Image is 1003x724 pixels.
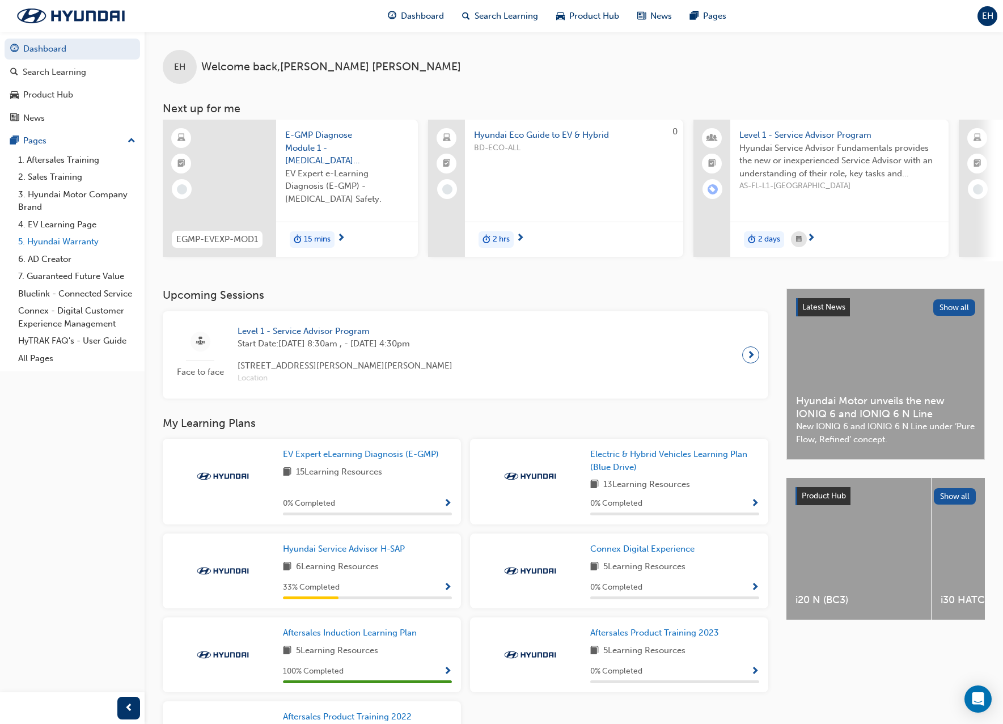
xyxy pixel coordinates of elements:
span: learningRecordVerb_NONE-icon [973,184,983,194]
span: 100 % Completed [283,665,344,678]
span: 33 % Completed [283,581,340,594]
a: 5. Hyundai Warranty [14,233,140,251]
a: 1. Aftersales Training [14,151,140,169]
a: Face to faceLevel 1 - Service Advisor ProgramStart Date:[DATE] 8:30am , - [DATE] 4:30pm[STREET_AD... [172,320,759,389]
a: guage-iconDashboard [379,5,453,28]
span: Show Progress [443,499,452,509]
a: 4. EV Learning Page [14,216,140,234]
button: Show Progress [443,581,452,595]
span: 0 [672,126,678,137]
button: Show Progress [751,581,759,595]
button: Pages [5,130,140,151]
span: Show Progress [751,667,759,677]
span: 0 % Completed [590,665,642,678]
span: Show Progress [751,499,759,509]
span: 0 % Completed [590,581,642,594]
span: duration-icon [748,232,756,247]
span: search-icon [10,67,18,78]
a: 3. Hyundai Motor Company Brand [14,186,140,216]
button: Show all [933,299,976,316]
span: Aftersales Product Training 2023 [590,628,719,638]
img: Trak [499,649,561,661]
span: Product Hub [569,10,619,23]
img: Trak [192,565,254,577]
h3: My Learning Plans [163,417,768,430]
button: Show Progress [751,664,759,679]
span: News [650,10,672,23]
span: 5 Learning Resources [603,560,685,574]
button: EH [977,6,997,26]
a: pages-iconPages [681,5,735,28]
span: search-icon [462,9,470,23]
span: duration-icon [294,232,302,247]
span: pages-icon [690,9,699,23]
span: book-icon [283,560,291,574]
span: AS-FL-L1-[GEOGRAPHIC_DATA] [739,180,939,193]
button: DashboardSearch LearningProduct HubNews [5,36,140,130]
span: book-icon [590,560,599,574]
a: news-iconNews [628,5,681,28]
span: 15 Learning Resources [296,465,382,480]
span: Face to face [172,366,228,379]
a: Latest NewsShow all [796,298,975,316]
span: Welcome back , [PERSON_NAME] [PERSON_NAME] [201,61,461,74]
span: EH [982,10,993,23]
span: car-icon [556,9,565,23]
span: Pages [703,10,726,23]
a: Electric & Hybrid Vehicles Learning Plan (Blue Drive) [590,448,759,473]
span: people-icon [708,131,716,146]
span: Show Progress [751,583,759,593]
a: Latest NewsShow allHyundai Motor unveils the new IONIQ 6 and IONIQ 6 N LineNew IONIQ 6 and IONIQ ... [786,289,985,460]
img: Trak [192,471,254,482]
button: Show all [934,488,976,505]
a: All Pages [14,350,140,367]
a: Hyundai Service Advisor H-SAP [283,543,409,556]
span: next-icon [807,234,815,244]
h3: Next up for me [145,102,1003,115]
span: E-GMP Diagnose Module 1 - [MEDICAL_DATA] Safety [285,129,409,167]
button: Show Progress [443,497,452,511]
a: EGMP-EVEXP-MOD1E-GMP Diagnose Module 1 - [MEDICAL_DATA] SafetyEV Expert e-Learning Diagnosis (E-G... [163,120,418,257]
span: booktick-icon [974,156,981,171]
span: Aftersales Product Training 2022 [283,712,412,722]
span: EGMP-EVEXP-MOD1 [176,233,258,246]
span: 2 days [758,233,780,246]
a: Trak [6,4,136,28]
div: Search Learning [23,66,86,79]
span: EH [174,61,185,74]
span: Search Learning [475,10,538,23]
a: Product HubShow all [795,487,976,505]
span: next-icon [516,234,524,244]
span: laptop-icon [443,131,451,146]
img: Trak [499,471,561,482]
button: Show Progress [751,497,759,511]
span: Level 1 - Service Advisor Program [739,129,939,142]
a: 2. Sales Training [14,168,140,186]
span: EV Expert eLearning Diagnosis (E-GMP) [283,449,439,459]
a: Aftersales Product Training 2022 [283,710,416,723]
span: car-icon [10,90,19,100]
span: pages-icon [10,136,19,146]
div: News [23,112,45,125]
span: [STREET_ADDRESS][PERSON_NAME][PERSON_NAME] [238,359,452,372]
button: Show Progress [443,664,452,679]
span: Show Progress [443,667,452,677]
h3: Upcoming Sessions [163,289,768,302]
img: Trak [192,649,254,661]
span: Latest News [802,302,845,312]
a: Product Hub [5,84,140,105]
a: Aftersales Induction Learning Plan [283,626,421,640]
span: laptop-icon [974,131,981,146]
span: Show Progress [443,583,452,593]
span: up-icon [128,134,136,149]
span: 15 mins [304,233,331,246]
span: news-icon [10,113,19,124]
span: EV Expert e-Learning Diagnosis (E-GMP) - [MEDICAL_DATA] Safety. [285,167,409,206]
a: car-iconProduct Hub [547,5,628,28]
a: Aftersales Product Training 2023 [590,626,723,640]
span: prev-icon [125,701,133,715]
span: Start Date: [DATE] 8:30am , - [DATE] 4:30pm [238,337,452,350]
span: 0 % Completed [590,497,642,510]
span: 0 % Completed [283,497,335,510]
